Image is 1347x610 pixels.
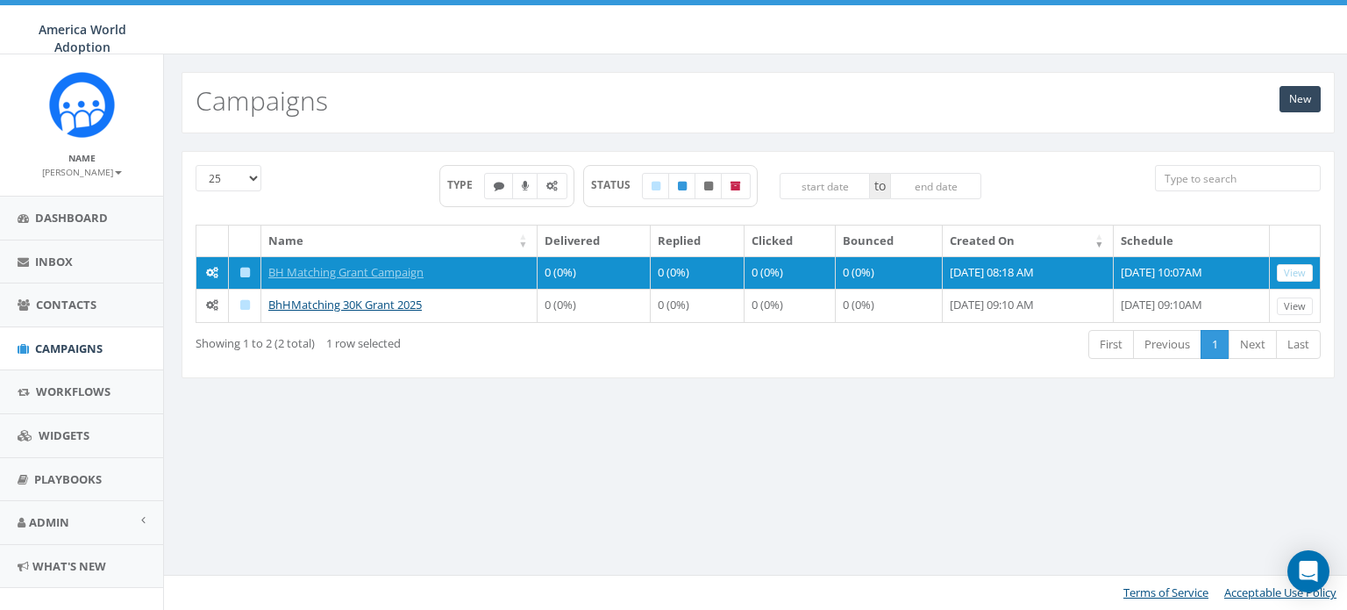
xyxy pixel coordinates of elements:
[1224,585,1336,600] a: Acceptable Use Policy
[268,297,422,312] a: BhHMatching 30K Grant 2025
[651,256,745,290] td: 0 (0%)
[29,514,69,530] span: Admin
[1088,330,1134,359] a: First
[870,173,890,199] span: to
[537,173,567,199] label: Automated Message
[943,226,1114,256] th: Created On: activate to sort column ascending
[668,173,696,199] label: Published
[1133,330,1201,359] a: Previous
[678,181,687,191] i: Published
[1279,86,1321,112] a: New
[695,173,723,199] label: Unpublished
[538,256,652,290] td: 0 (0%)
[943,289,1114,322] td: [DATE] 09:10 AM
[836,226,943,256] th: Bounced
[538,226,652,256] th: Delivered
[42,163,122,179] a: [PERSON_NAME]
[35,210,108,226] span: Dashboard
[39,427,89,443] span: Widgets
[745,289,836,322] td: 0 (0%)
[39,21,126,55] span: America World Adoption
[196,86,328,115] h2: Campaigns
[651,289,745,322] td: 0 (0%)
[35,341,103,356] span: Campaigns
[890,173,981,199] input: end date
[546,181,558,191] i: Automated Message
[1114,289,1270,322] td: [DATE] 09:10AM
[1201,330,1229,359] a: 1
[42,166,122,178] small: [PERSON_NAME]
[1123,585,1208,600] a: Terms of Service
[32,558,106,574] span: What's New
[512,173,538,199] label: Ringless Voice Mail
[36,384,110,399] span: Workflows
[836,289,943,322] td: 0 (0%)
[1155,165,1321,191] input: Type to search
[326,335,401,351] span: 1 row selected
[652,181,660,191] i: Draft
[704,181,713,191] i: Unpublished
[49,72,115,138] img: Rally_Corp_Icon.png
[196,328,649,352] div: Showing 1 to 2 (2 total)
[1276,330,1321,359] a: Last
[1114,226,1270,256] th: Schedule
[261,226,538,256] th: Name: activate to sort column ascending
[745,226,836,256] th: Clicked
[1114,256,1270,290] td: [DATE] 10:07AM
[642,173,670,199] label: Draft
[745,256,836,290] td: 0 (0%)
[1287,550,1329,592] div: Open Intercom Messenger
[206,267,218,278] i: Automated Message
[68,152,96,164] small: Name
[447,177,485,192] span: TYPE
[240,267,250,278] i: Draft
[591,177,643,192] span: STATUS
[484,173,514,199] label: Text SMS
[1277,298,1313,316] a: View
[522,181,529,191] i: Ringless Voice Mail
[651,226,745,256] th: Replied
[268,264,424,280] a: BH Matching Grant Campaign
[836,256,943,290] td: 0 (0%)
[494,181,504,191] i: Text SMS
[943,256,1114,290] td: [DATE] 08:18 AM
[35,254,73,269] span: Inbox
[538,289,652,322] td: 0 (0%)
[721,173,751,199] label: Archived
[36,297,96,312] span: Contacts
[1277,264,1313,283] a: View
[1229,330,1277,359] a: Next
[206,299,218,311] i: Automated Message
[240,299,250,311] i: Draft
[34,471,102,487] span: Playbooks
[780,173,871,199] input: start date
